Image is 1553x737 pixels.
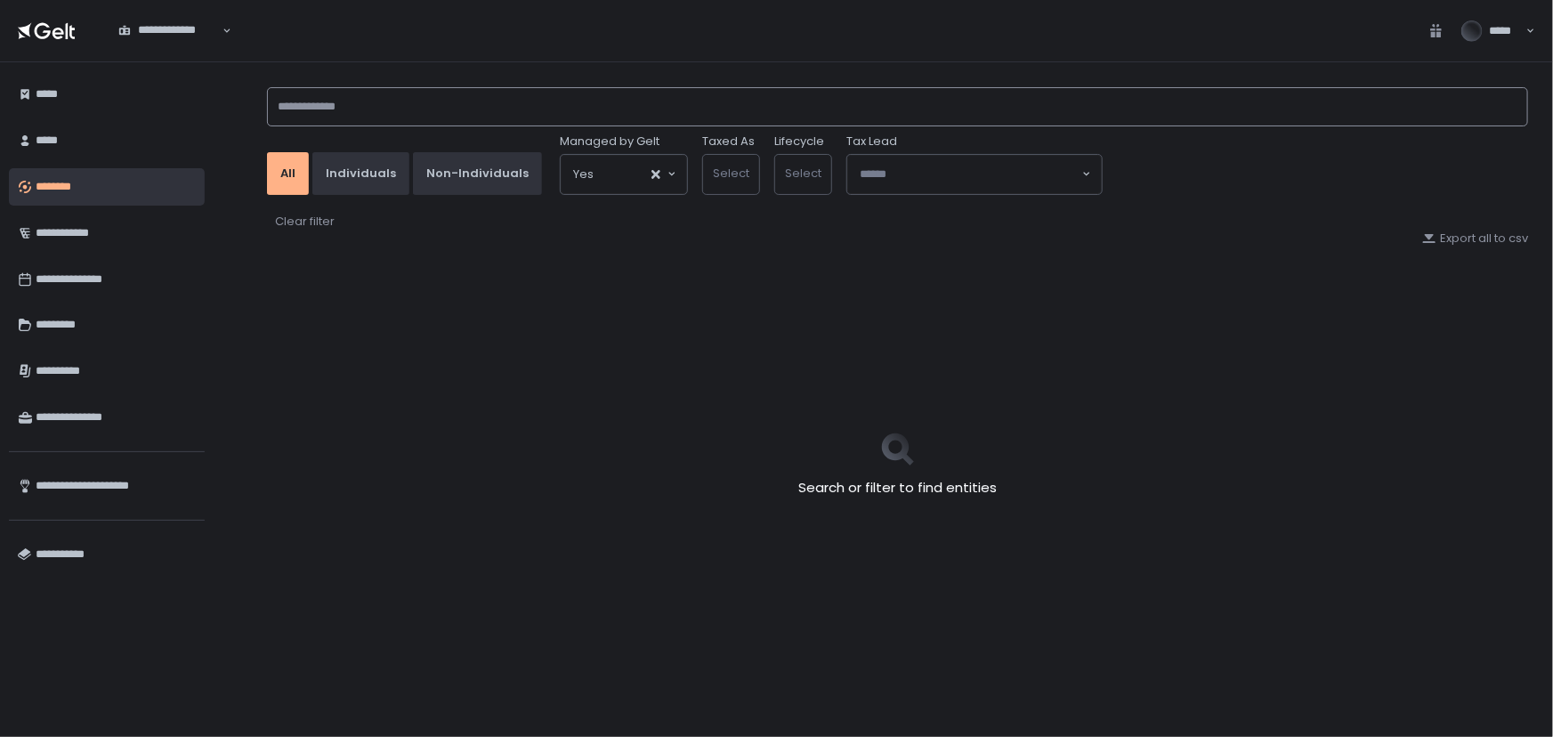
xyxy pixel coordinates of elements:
[312,152,409,195] button: Individuals
[785,165,821,182] span: Select
[594,166,650,183] input: Search for option
[426,166,529,182] div: Non-Individuals
[560,134,659,150] span: Managed by Gelt
[274,213,336,231] button: Clear filter
[107,12,231,50] div: Search for option
[561,155,687,194] div: Search for option
[846,134,897,150] span: Tax Lead
[713,165,749,182] span: Select
[798,478,997,498] h2: Search or filter to find entities
[573,166,594,183] span: Yes
[118,38,221,56] input: Search for option
[702,134,755,150] label: Taxed As
[267,152,309,195] button: All
[860,166,1080,183] input: Search for option
[280,166,295,182] div: All
[774,134,824,150] label: Lifecycle
[651,170,660,179] button: Clear Selected
[275,214,335,230] div: Clear filter
[1422,231,1528,247] button: Export all to csv
[847,155,1102,194] div: Search for option
[413,152,542,195] button: Non-Individuals
[326,166,396,182] div: Individuals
